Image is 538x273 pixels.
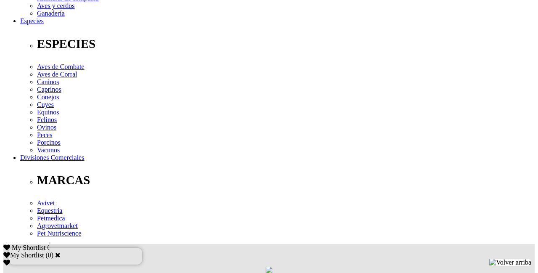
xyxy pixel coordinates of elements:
[489,259,531,266] img: Volver arriba
[37,93,59,101] a: Conejos
[37,222,78,229] a: Agrovetmarket
[37,63,84,70] a: Aves de Combate
[37,139,61,146] a: Porcinos
[37,215,65,222] a: Petmedica
[37,124,56,131] a: Ovinos
[37,86,61,93] a: Caprinos
[37,131,52,138] a: Peces
[12,244,45,251] span: My Shortlist
[47,244,50,251] span: 0
[37,230,81,237] a: Pet Nutriscience
[37,116,57,123] a: Felinos
[8,248,142,265] iframe: Brevo live chat
[37,37,535,51] p: ESPECIES
[37,199,55,207] a: Avivet
[37,146,60,154] a: Vacunos
[37,101,54,108] a: Cuyes
[37,78,59,85] a: Caninos
[37,109,59,116] a: Equinos
[20,154,84,161] a: Divisiones Comerciales
[37,71,77,78] a: Aves de Corral
[20,17,44,24] a: Especies
[3,252,44,259] label: My Shortlist
[37,207,62,214] a: Equestria
[37,10,65,17] a: Ganadería
[37,173,535,187] p: MARCAS
[37,2,74,9] a: Aves y cerdos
